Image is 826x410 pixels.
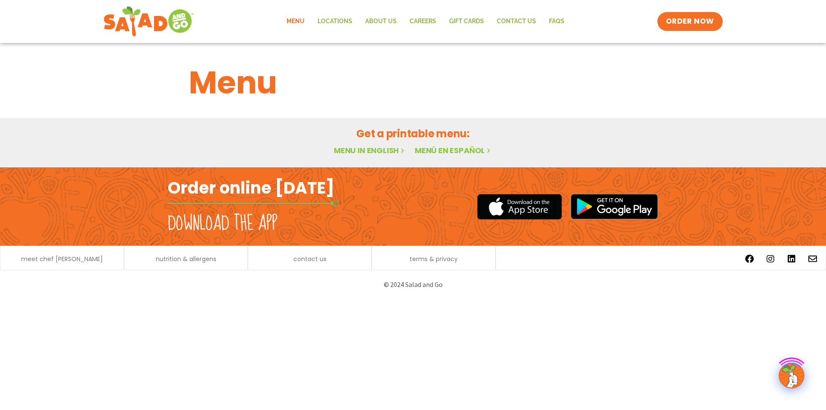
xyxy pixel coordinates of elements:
a: contact us [293,256,327,262]
a: Menu [280,12,311,31]
img: fork [168,201,340,206]
p: © 2024 Salad and Go [172,279,654,290]
img: google_play [570,194,658,219]
a: Menú en español [415,145,492,156]
h1: Menu [189,59,637,106]
a: About Us [359,12,403,31]
h2: Get a printable menu: [189,126,637,141]
nav: Menu [280,12,571,31]
img: new-SAG-logo-768×292 [103,4,194,39]
img: appstore [477,193,562,221]
a: Menu in English [334,145,406,156]
a: GIFT CARDS [443,12,490,31]
a: meet chef [PERSON_NAME] [21,256,103,262]
a: nutrition & allergens [156,256,216,262]
span: ORDER NOW [666,16,714,27]
a: terms & privacy [410,256,458,262]
a: Contact Us [490,12,542,31]
a: FAQs [542,12,571,31]
h2: Download the app [168,212,277,236]
a: Locations [311,12,359,31]
a: ORDER NOW [657,12,723,31]
a: Careers [403,12,443,31]
h2: Order online [DATE] [168,177,334,198]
